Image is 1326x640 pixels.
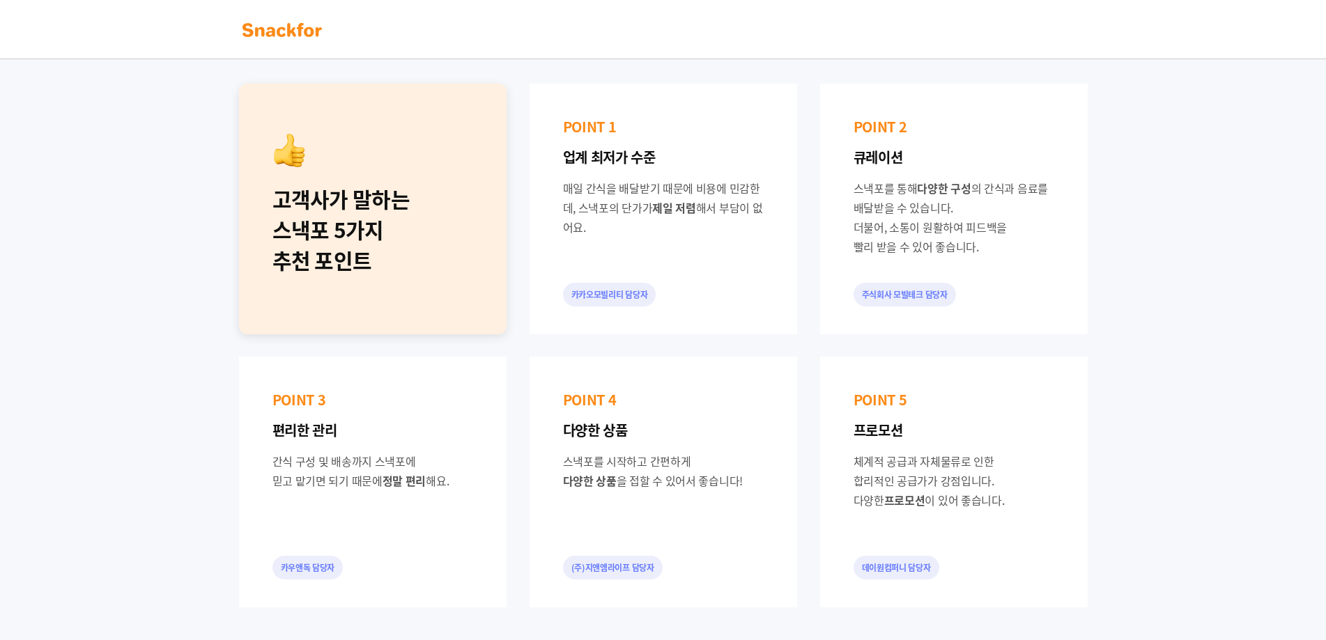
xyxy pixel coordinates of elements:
p: POINT 5 [854,390,1054,409]
p: POINT 2 [854,117,1054,136]
p: POINT 4 [563,390,764,409]
span: 정말 편리 [383,472,426,489]
span: 다양한 상품 [563,472,617,489]
p: 다양한 상품 [563,421,764,440]
div: 카우앤독 담당자 [272,556,344,579]
span: 프로모션 [884,492,925,508]
div: 데이원컴퍼니 담당자 [854,556,939,579]
div: 매일 간식을 배달받기 때문에 비용에 민감한데, 스낵포의 단가가 해서 부담이 없어요. [563,178,764,237]
div: 체계적 공급과 자체물류로 인한 합리적인 공급가가 강점입니다. 다양한 이 있어 좋습니다. [854,451,1054,510]
img: background-main-color.svg [238,19,326,41]
div: 스낵포를 통해 의 간식과 음료를 배달받을 수 있습니다. 더불어, 소통이 원활하여 피드백을 빨리 받을 수 있어 좋습니다. [854,178,1054,256]
p: 업계 최저가 수준 [563,148,764,167]
div: 스낵포를 시작하고 간편하게 을 접할 수 있어서 좋습니다! [563,451,764,490]
span: 다양한 구성 [917,180,971,196]
p: POINT 3 [272,390,473,409]
p: 프로모션 [854,421,1054,440]
p: 큐레이션 [854,148,1054,167]
div: 고객사가 말하는 스낵포 5가지 추천 포인트 [272,184,473,276]
p: 편리한 관리 [272,421,473,440]
span: 제일 저렴 [652,199,696,216]
div: 주식회사 모빌테크 담당자 [854,283,956,306]
p: POINT 1 [563,117,764,136]
div: 카카오모빌리티 담당자 [563,283,656,306]
div: 간식 구성 및 배송까지 스낵포에 믿고 맡기면 되기 때문에 해요. [272,451,473,490]
div: (주)지앤엠라이프 담당자 [563,556,663,579]
img: recommend.png [272,134,306,167]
